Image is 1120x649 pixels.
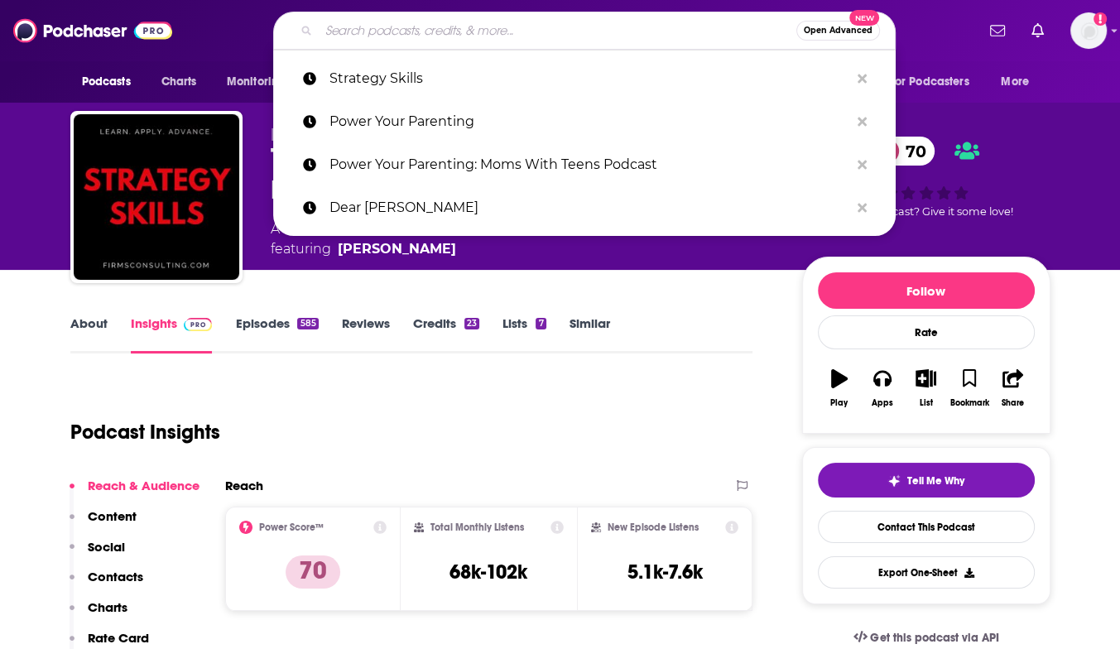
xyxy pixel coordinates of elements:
h2: Total Monthly Listens [430,522,524,533]
button: open menu [879,66,993,98]
button: Follow [818,272,1035,309]
span: For Podcasters [890,70,969,94]
div: Rate [818,315,1035,349]
span: 70 [889,137,935,166]
p: Social [88,539,125,555]
p: Content [88,508,137,524]
img: tell me why sparkle [887,474,901,488]
button: List [904,358,947,418]
a: Show notifications dropdown [1025,17,1050,45]
a: Credits23 [413,315,479,353]
div: 585 [297,318,318,329]
button: Export One-Sheet [818,556,1035,589]
span: , [344,221,346,237]
div: A podcast [271,219,570,259]
button: Share [991,358,1034,418]
button: open menu [989,66,1050,98]
a: Charts [151,66,207,98]
div: Search podcasts, credits, & more... [273,12,896,50]
button: Contacts [70,569,143,599]
h1: Podcast Insights [70,420,220,445]
svg: Add a profile image [1094,12,1107,26]
div: 70Good podcast? Give it some love! [802,126,1050,229]
a: Michael Boricki [338,239,456,259]
a: Reviews [342,315,390,353]
button: Content [70,508,137,539]
button: Show profile menu [1070,12,1107,49]
button: open menu [70,66,152,98]
span: featuring [271,239,570,259]
a: Power Your Parenting: Moms With Teens Podcast [273,143,896,186]
p: Rate Card [88,630,149,646]
p: Contacts [88,569,143,584]
span: More [1001,70,1029,94]
h2: Power Score™ [259,522,324,533]
button: tell me why sparkleTell Me Why [818,463,1035,498]
span: [PERSON_NAME] for [DOMAIN_NAME] [271,126,535,142]
span: Logged in as megcassidy [1070,12,1107,49]
div: Play [830,398,848,408]
p: Power Your Parenting [329,100,849,143]
button: Social [70,539,125,570]
a: About [70,315,108,353]
span: Monitoring [227,70,286,94]
a: Similar [570,315,610,353]
span: Good podcast? Give it some love! [839,205,1013,218]
h2: Reach [225,478,263,493]
div: Bookmark [949,398,988,408]
h3: 68k-102k [449,560,527,584]
a: Strategy Skills [273,57,896,100]
a: Dear [PERSON_NAME] [273,186,896,229]
a: InsightsPodchaser Pro [131,315,213,353]
div: Apps [872,398,893,408]
h3: 5.1k-7.6k [627,560,703,584]
img: Podchaser Pro [184,318,213,331]
span: Podcasts [82,70,131,94]
p: Charts [88,599,127,615]
input: Search podcasts, credits, & more... [319,17,796,44]
button: Reach & Audience [70,478,199,508]
button: Bookmark [948,358,991,418]
span: New [849,10,879,26]
a: Lists7 [502,315,546,353]
p: Strategy Skills [329,57,849,100]
span: Open Advanced [804,26,872,35]
span: and [399,221,425,237]
div: 7 [536,318,546,329]
p: Power Your Parenting: Moms With Teens Podcast [329,143,849,186]
button: Apps [861,358,904,418]
a: Contact This Podcast [818,511,1035,543]
a: Show notifications dropdown [983,17,1012,45]
span: Get this podcast via API [870,631,998,645]
a: 70 [872,137,935,166]
h2: New Episode Listens [608,522,699,533]
img: User Profile [1070,12,1107,49]
p: 70 [286,555,340,589]
button: Charts [70,599,127,630]
div: Share [1002,398,1024,408]
span: Charts [161,70,197,94]
span: Tell Me Why [907,474,964,488]
div: List [920,398,933,408]
img: Podchaser - Follow, Share and Rate Podcasts [13,15,172,46]
button: Open AdvancedNew [796,21,880,41]
a: Business [283,221,344,237]
p: Dear Shandy [329,186,849,229]
div: 23 [464,318,479,329]
a: Management [425,221,517,237]
a: Power Your Parenting [273,100,896,143]
img: The Strategy Skills Podcast: Strategy | Leadership | Critical Thinking | Problem-Solving [74,114,239,280]
a: Careers [346,221,399,237]
p: Reach & Audience [88,478,199,493]
button: open menu [215,66,307,98]
a: Episodes585 [235,315,318,353]
button: Play [818,358,861,418]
